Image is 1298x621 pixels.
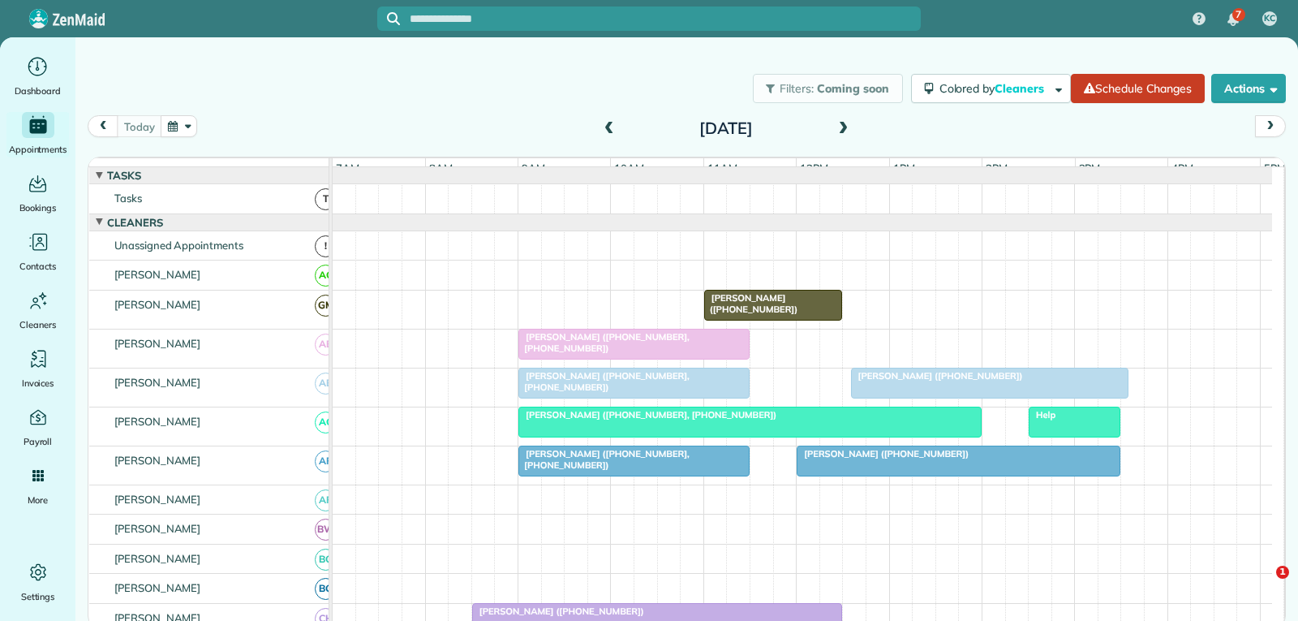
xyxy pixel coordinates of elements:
button: Focus search [377,12,400,25]
iframe: Intercom live chat [1243,566,1282,605]
a: Invoices [6,346,69,391]
span: 7am [333,162,363,175]
a: Cleaners [6,287,69,333]
span: 7 [1236,8,1241,21]
span: 4pm [1168,162,1197,175]
span: Cleaners [104,216,166,229]
span: T [315,188,337,210]
span: [PERSON_NAME] [111,415,204,428]
span: [PERSON_NAME] [111,268,204,281]
span: BW [315,519,337,541]
span: Cleaners [995,81,1047,96]
svg: Focus search [387,12,400,25]
button: today [117,115,161,137]
span: [PERSON_NAME] [111,552,204,565]
span: Tasks [111,192,145,205]
span: 1pm [890,162,918,175]
span: Tasks [104,169,144,182]
button: Actions [1211,74,1286,103]
span: [PERSON_NAME] ([PHONE_NUMBER]) [471,606,645,617]
a: Settings [6,559,69,605]
a: Payroll [6,404,69,450]
span: More [28,492,48,508]
span: Payroll [24,433,53,450]
span: 2pm [982,162,1011,175]
span: Filters: [780,81,814,96]
a: Bookings [6,170,69,216]
span: Colored by [939,81,1050,96]
span: Dashboard [15,83,61,99]
button: prev [88,115,118,137]
span: 11am [704,162,741,175]
span: Help [1028,409,1056,420]
span: 5pm [1261,162,1289,175]
span: 8am [426,162,456,175]
div: 7 unread notifications [1216,2,1250,37]
span: BG [315,578,337,600]
span: [PERSON_NAME] ([PHONE_NUMBER], [PHONE_NUMBER]) [518,448,690,471]
span: [PERSON_NAME] [111,493,204,506]
span: AB [315,373,337,395]
span: [PERSON_NAME] ([PHONE_NUMBER]) [703,292,798,315]
span: Invoices [22,375,54,391]
span: AF [315,451,337,472]
span: Unassigned Appointments [111,239,247,252]
span: [PERSON_NAME] [111,581,204,594]
span: AB [315,334,337,356]
span: 3pm [1076,162,1104,175]
span: [PERSON_NAME] [111,298,204,311]
span: [PERSON_NAME] ([PHONE_NUMBER], [PHONE_NUMBER]) [518,409,777,420]
button: next [1255,115,1286,137]
span: [PERSON_NAME] ([PHONE_NUMBER], [PHONE_NUMBER]) [518,331,690,354]
span: Bookings [19,200,57,216]
span: 1 [1276,566,1289,579]
span: KC [1264,12,1275,25]
span: [PERSON_NAME] ([PHONE_NUMBER], [PHONE_NUMBER]) [518,370,690,393]
span: AC [315,412,337,433]
span: 9am [518,162,548,175]
span: AC [315,265,337,287]
span: BC [315,549,337,571]
span: 10am [611,162,647,175]
span: GM [315,295,337,317]
span: Contacts [19,258,56,274]
span: Appointments [9,141,67,157]
span: ! [315,235,337,257]
button: Colored byCleaners [911,74,1071,103]
a: Schedule Changes [1071,74,1205,103]
span: Cleaners [19,317,56,333]
span: Settings [21,589,55,605]
span: [PERSON_NAME] [111,376,204,389]
span: [PERSON_NAME] ([PHONE_NUMBER]) [796,448,969,459]
span: [PERSON_NAME] [111,337,204,350]
a: Contacts [6,229,69,274]
span: [PERSON_NAME] [111,454,204,467]
a: Appointments [6,112,69,157]
span: AF [315,489,337,511]
span: [PERSON_NAME] ([PHONE_NUMBER]) [850,370,1024,382]
a: Dashboard [6,54,69,99]
span: 12pm [797,162,832,175]
span: [PERSON_NAME] [111,522,204,535]
span: Coming soon [817,81,890,96]
h2: [DATE] [625,119,827,137]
